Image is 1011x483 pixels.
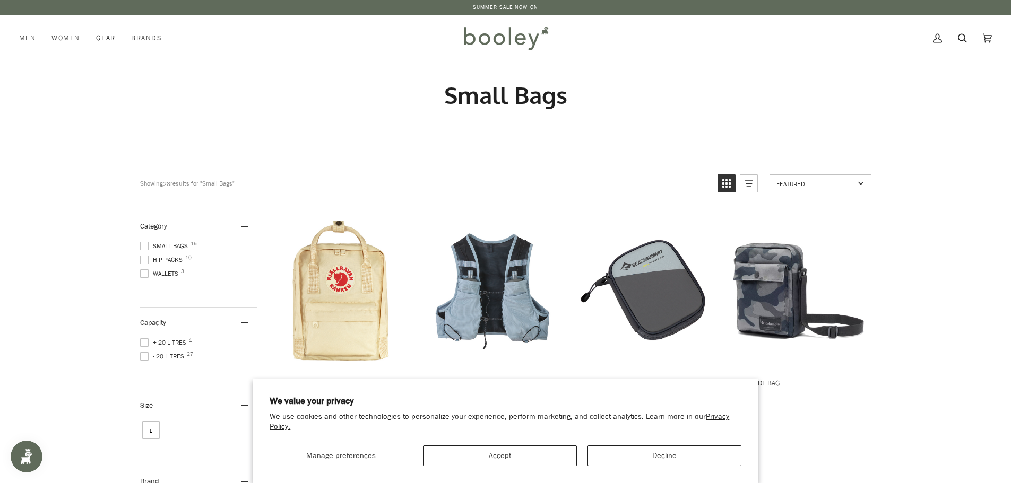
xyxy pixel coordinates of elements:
h2: We value your privacy [270,396,741,407]
span: Hip Packs [140,255,186,265]
span: Small Bags [140,241,191,251]
span: 3 [181,269,184,274]
span: Manage preferences [306,451,376,461]
span: + 20 Litres [140,338,189,347]
span: 27 [187,352,193,357]
a: SUMMER SALE NOW ON [473,3,538,11]
a: Sort options [770,174,871,192]
a: Brands [123,15,170,62]
span: Wallets [140,269,182,278]
span: Size: L [142,421,160,439]
span: Gear [96,33,116,43]
span: Slope Runner Endurance Vest 3L [425,378,562,388]
span: 15 [191,241,197,247]
button: Decline [587,445,741,466]
span: Zigzag Side Bag [730,378,867,388]
a: Zigzag Side Bag [728,211,869,417]
a: View list mode [740,174,758,192]
span: Capacity [140,318,166,328]
img: Sea to Summit RFID Travel Wallet - Small High Rise - Booley Galway [576,221,716,361]
span: Women [51,33,80,43]
span: Category [140,221,167,231]
p: We use cookies and other technologies to personalize your experience, perform marketing, and coll... [270,412,741,432]
div: Showing results for "Small Bags" [140,174,710,192]
a: Gear [88,15,124,62]
iframe: Button to open loyalty program pop-up [11,441,42,472]
span: Kanken Mini [272,378,410,388]
a: Kanken Mini [271,211,411,417]
img: Fjallraven Kanken Mini Light Oak - Booley Galway [271,221,411,361]
span: Brands [131,33,162,43]
a: View grid mode [718,174,736,192]
a: Men [19,15,44,62]
h1: Small Bags [140,81,871,110]
button: Manage preferences [270,445,412,466]
span: Size [140,400,153,410]
span: Columbia [730,390,867,399]
span: Featured [776,179,854,188]
span: - 20 Litres [140,352,187,361]
a: Privacy Policy. [270,411,729,432]
a: Slope Runner Endurance Vest 3L [423,211,564,417]
a: RFID Travel Wallet - Small [576,211,716,417]
img: Booley [459,23,552,54]
span: RFID Travel Wallet - Small [577,378,715,388]
b: 28 [163,179,170,188]
img: Columbia Zigzag Side Bag Black Mod Camo - Booley Galway [728,221,869,361]
span: 1 [189,338,192,343]
img: Patagonia Slope Runner Endurance Vest 3L Steam Blue - Booley Galway [423,221,564,361]
button: Accept [423,445,577,466]
span: Men [19,33,36,43]
a: Women [44,15,88,62]
span: 10 [185,255,192,260]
